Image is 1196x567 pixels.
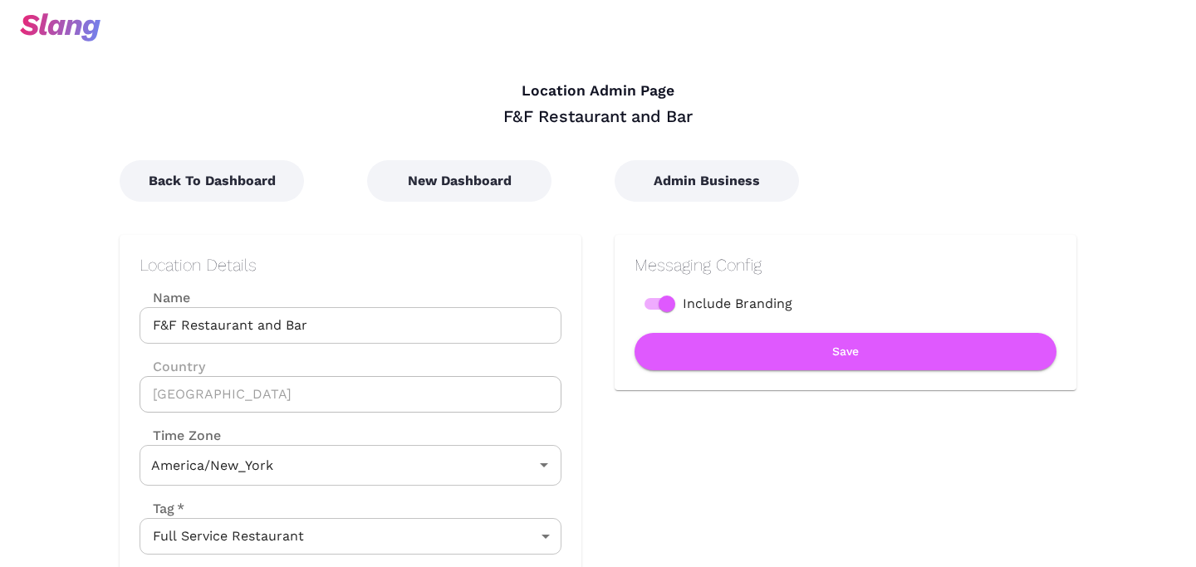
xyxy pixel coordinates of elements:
[120,82,1076,100] h4: Location Admin Page
[120,173,304,188] a: Back To Dashboard
[615,160,799,202] button: Admin Business
[635,255,1056,275] h2: Messaging Config
[120,105,1076,127] div: F&F Restaurant and Bar
[367,173,551,188] a: New Dashboard
[532,453,556,477] button: Open
[140,426,561,445] label: Time Zone
[120,160,304,202] button: Back To Dashboard
[140,518,561,555] div: Full Service Restaurant
[683,294,792,314] span: Include Branding
[140,357,561,376] label: Country
[615,173,799,188] a: Admin Business
[140,499,184,518] label: Tag
[140,255,561,275] h2: Location Details
[635,333,1056,370] button: Save
[367,160,551,202] button: New Dashboard
[20,13,100,42] img: svg+xml;base64,PHN2ZyB3aWR0aD0iOTciIGhlaWdodD0iMzQiIHZpZXdCb3g9IjAgMCA5NyAzNCIgZmlsbD0ibm9uZSIgeG...
[140,288,561,307] label: Name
